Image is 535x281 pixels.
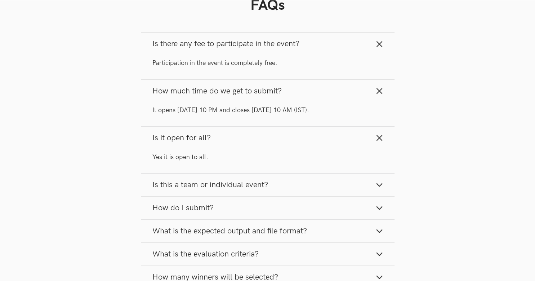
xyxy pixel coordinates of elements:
span: How do I submit? [152,203,214,213]
div: Is it open for all? [141,149,394,173]
span: What is the evaluation criteria? [152,249,259,259]
button: How do I submit? [141,197,394,219]
span: Is this a team or individual event? [152,180,268,190]
span: Is there any fee to participate in the event? [152,39,299,49]
p: Yes it is open to all. [152,153,383,162]
p: Participation in the event is completely free. [152,58,383,67]
div: How much time do we get to submit? [141,102,394,126]
button: What is the evaluation criteria? [141,243,394,265]
span: Is it open for all? [152,133,211,143]
div: Is there any fee to participate in the event? [141,55,394,79]
button: How much time do we get to submit? [141,80,394,102]
button: Is there any fee to participate in the event? [141,32,394,55]
button: Is it open for all? [141,127,394,149]
button: Is this a team or individual event? [141,174,394,196]
span: How much time do we get to submit? [152,86,282,96]
p: It opens [DATE] 10 PM and closes [DATE] 10 AM (IST). [152,106,383,115]
button: What is the expected output and file format? [141,220,394,242]
span: What is the expected output and file format? [152,226,307,236]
